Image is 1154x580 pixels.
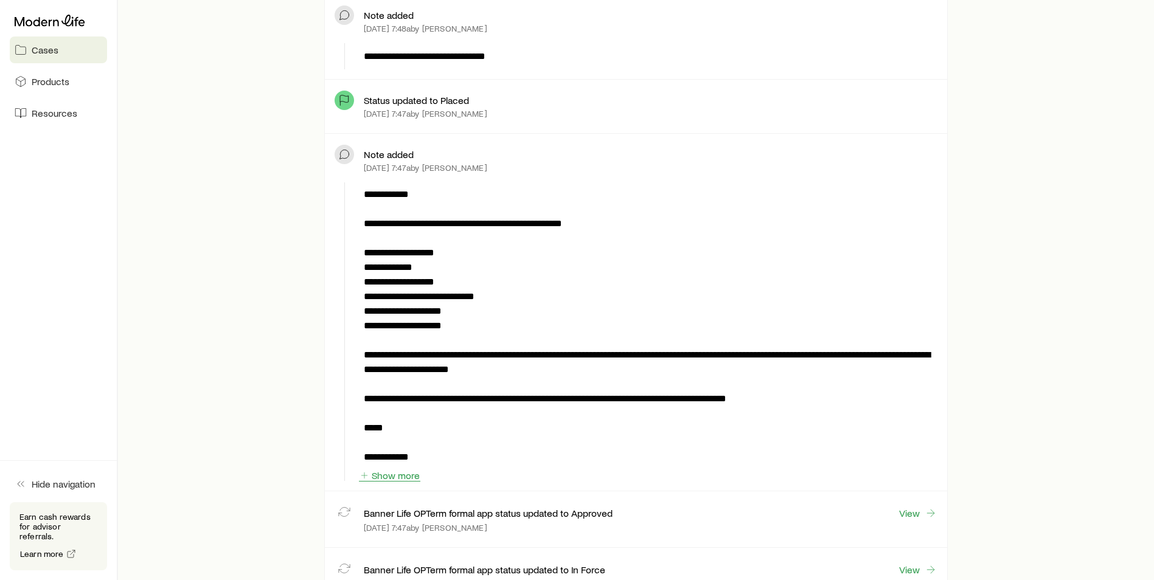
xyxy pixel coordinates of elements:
a: Products [10,68,107,95]
span: Products [32,75,69,88]
p: Banner Life OPTerm formal app status updated to In Force [364,564,605,576]
p: [DATE] 7:47a by [PERSON_NAME] [364,163,487,173]
span: Resources [32,107,77,119]
a: Cases [10,36,107,63]
p: [DATE] 7:48a by [PERSON_NAME] [364,24,487,33]
p: Note added [364,148,414,161]
span: Learn more [20,550,64,558]
p: Note added [364,9,414,21]
button: Hide navigation [10,471,107,497]
p: [DATE] 7:47a by [PERSON_NAME] [364,523,487,533]
a: Resources [10,100,107,126]
p: Banner Life OPTerm formal app status updated to Approved [364,507,613,519]
p: Earn cash rewards for advisor referrals. [19,512,97,541]
span: Cases [32,44,58,56]
a: View [899,563,937,576]
div: Earn cash rewards for advisor referrals.Learn more [10,502,107,570]
span: Hide navigation [32,478,96,490]
a: View [899,506,937,520]
p: [DATE] 7:47a by [PERSON_NAME] [364,109,487,119]
button: Show more [359,470,420,482]
p: Status updated to Placed [364,94,469,106]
